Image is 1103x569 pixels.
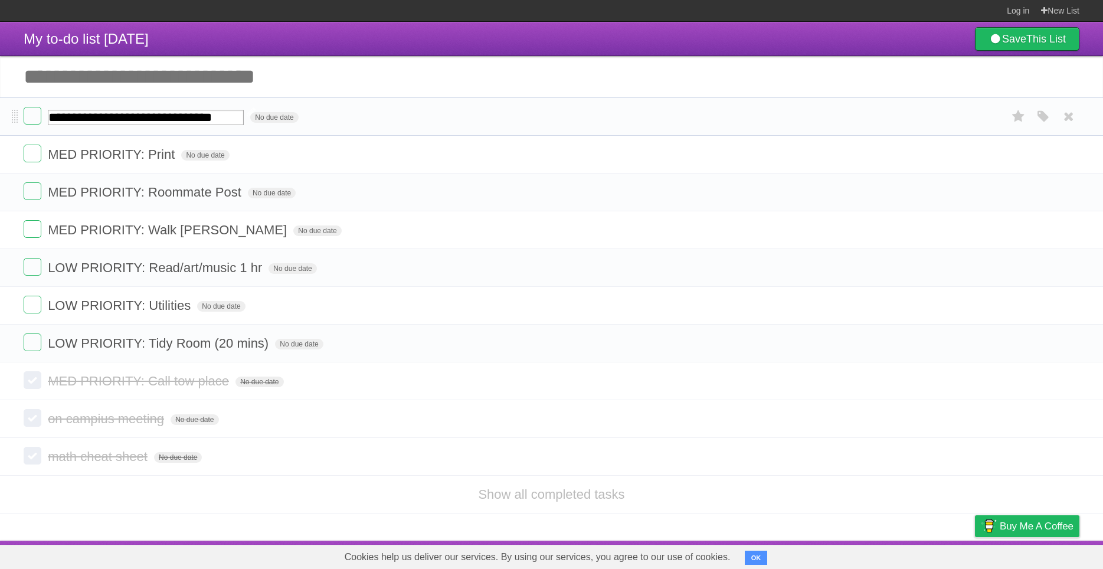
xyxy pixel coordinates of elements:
[48,223,290,237] span: MED PRIORITY: Walk [PERSON_NAME]
[48,185,244,200] span: MED PRIORITY: Roommate Post
[975,515,1079,537] a: Buy me a coffee
[24,31,149,47] span: My to-do list [DATE]
[1007,107,1030,126] label: Star task
[1026,33,1066,45] b: This List
[24,371,41,389] label: Done
[24,447,41,465] label: Done
[919,544,945,566] a: Terms
[171,414,218,425] span: No due date
[250,112,298,123] span: No due date
[24,220,41,238] label: Done
[975,27,1079,51] a: SaveThis List
[24,107,41,125] label: Done
[293,225,341,236] span: No due date
[1005,544,1079,566] a: Suggest a feature
[48,374,232,388] span: MED PRIORITY: Call tow place
[24,296,41,313] label: Done
[48,449,150,464] span: math cheat sheet
[981,516,997,536] img: Buy me a coffee
[269,263,316,274] span: No due date
[181,150,229,161] span: No due date
[478,487,624,502] a: Show all completed tasks
[857,544,905,566] a: Developers
[48,336,271,351] span: LOW PRIORITY: Tidy Room (20 mins)
[24,258,41,276] label: Done
[275,339,323,349] span: No due date
[745,551,768,565] button: OK
[24,182,41,200] label: Done
[24,409,41,427] label: Done
[960,544,990,566] a: Privacy
[48,260,265,275] span: LOW PRIORITY: Read/art/music 1 hr
[48,147,178,162] span: MED PRIORITY: Print
[248,188,296,198] span: No due date
[235,377,283,387] span: No due date
[24,145,41,162] label: Done
[24,333,41,351] label: Done
[48,411,167,426] span: on campius meeting
[333,545,742,569] span: Cookies help us deliver our services. By using our services, you agree to our use of cookies.
[818,544,843,566] a: About
[48,298,194,313] span: LOW PRIORITY: Utilities
[197,301,245,312] span: No due date
[1000,516,1073,537] span: Buy me a coffee
[154,452,202,463] span: No due date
